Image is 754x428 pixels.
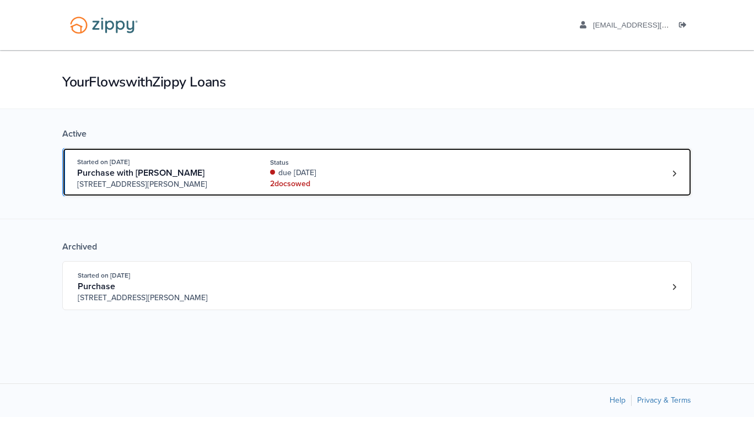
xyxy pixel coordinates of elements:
a: Log out [679,21,691,32]
h1: Your Flows with Zippy Loans [62,73,692,91]
div: Active [62,128,692,139]
span: kristinhoban83@gmail.com [593,21,719,29]
a: edit profile [580,21,719,32]
a: Open loan 4215773 [62,148,692,197]
div: due [DATE] [270,167,417,178]
a: Help [610,396,626,405]
div: Archived [62,241,692,252]
span: Purchase [78,281,115,292]
a: Privacy & Terms [637,396,691,405]
span: Started on [DATE] [77,158,130,166]
div: 2 doc s owed [270,178,417,189]
span: [STREET_ADDRESS][PERSON_NAME] [77,179,245,190]
img: Logo [63,11,145,39]
a: Loan number 4206812 [666,279,682,295]
div: Status [270,158,417,167]
a: Loan number 4215773 [666,165,682,182]
span: [STREET_ADDRESS][PERSON_NAME] [78,292,246,304]
span: Started on [DATE] [78,272,130,279]
span: Purchase with [PERSON_NAME] [77,167,204,178]
a: Open loan 4206812 [62,261,692,310]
